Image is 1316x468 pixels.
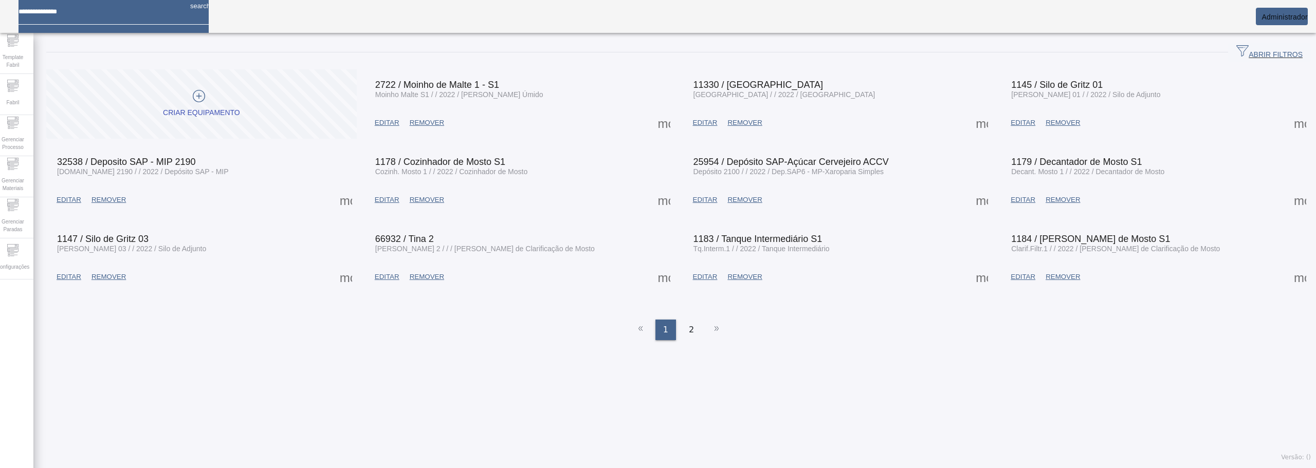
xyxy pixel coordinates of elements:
[337,191,355,209] button: Mais
[375,195,399,205] span: EDITAR
[375,80,499,90] span: 2722 / Moinho de Malte 1 - S1
[1040,114,1085,132] button: REMOVER
[1046,195,1080,205] span: REMOVER
[405,268,449,286] button: REMOVER
[405,191,449,209] button: REMOVER
[1011,118,1035,128] span: EDITAR
[57,195,81,205] span: EDITAR
[693,80,823,90] span: 11330 / [GEOGRAPHIC_DATA]
[410,118,444,128] span: REMOVER
[1262,13,1308,21] span: Administrador
[689,324,694,336] span: 2
[1046,118,1080,128] span: REMOVER
[727,195,762,205] span: REMOVER
[86,268,131,286] button: REMOVER
[57,272,81,282] span: EDITAR
[727,118,762,128] span: REMOVER
[57,157,196,167] span: 32538 / Deposito SAP - MIP 2190
[163,108,240,118] div: CRIAR EQUIPAMENTO
[693,195,718,205] span: EDITAR
[1011,167,1164,176] span: Decant. Mosto 1 / / 2022 / Decantador de Mosto
[51,191,86,209] button: EDITAR
[3,96,22,109] span: Fabril
[1228,43,1311,62] button: ABRIR FILTROS
[375,272,399,282] span: EDITAR
[688,268,723,286] button: EDITAR
[1006,268,1040,286] button: EDITAR
[57,234,149,244] span: 1147 / Silo de Gritz 03
[693,245,830,253] span: Tq.Interm.1 / / 2022 / Tanque Intermediário
[46,69,357,139] button: CRIAR EQUIPAMENTO
[86,191,131,209] button: REMOVER
[92,195,126,205] span: REMOVER
[1011,195,1035,205] span: EDITAR
[655,268,673,286] button: Mais
[1011,90,1160,99] span: [PERSON_NAME] 01 / / 2022 / Silo de Adjunto
[655,114,673,132] button: Mais
[722,114,767,132] button: REMOVER
[8,8,96,25] img: logo-mes-athena
[370,114,405,132] button: EDITAR
[1040,268,1085,286] button: REMOVER
[693,157,889,167] span: 25954 / Depósito SAP-Açúcar Cervejeiro ACCV
[405,114,449,132] button: REMOVER
[693,234,822,244] span: 1183 / Tanque Intermediário S1
[410,272,444,282] span: REMOVER
[410,195,444,205] span: REMOVER
[1040,191,1085,209] button: REMOVER
[1236,45,1303,60] span: ABRIR FILTROS
[57,167,229,176] span: [DOMAIN_NAME] 2190 / / 2022 / Depósito SAP - MIP
[1011,272,1035,282] span: EDITAR
[727,272,762,282] span: REMOVER
[693,90,875,99] span: [GEOGRAPHIC_DATA] / / 2022 / [GEOGRAPHIC_DATA]
[375,90,543,99] span: Moinho Malte S1 / / 2022 / [PERSON_NAME] Úmido
[1291,268,1309,286] button: Mais
[1011,80,1103,90] span: 1145 / Silo de Gritz 01
[973,191,991,209] button: Mais
[693,167,884,176] span: Depósito 2100 / / 2022 / Dep.SAP6 - MP-Xaroparia Simples
[370,191,405,209] button: EDITAR
[337,268,355,286] button: Mais
[973,114,991,132] button: Mais
[375,245,595,253] span: [PERSON_NAME] 2 / / / [PERSON_NAME] de Clarificação de Mosto
[1011,234,1170,244] span: 1184 / [PERSON_NAME] de Mosto S1
[1291,191,1309,209] button: Mais
[688,191,723,209] button: EDITAR
[1006,114,1040,132] button: EDITAR
[1291,114,1309,132] button: Mais
[51,268,86,286] button: EDITAR
[655,191,673,209] button: Mais
[375,167,528,176] span: Cozinh. Mosto 1 / / 2022 / Cozinhador de Mosto
[57,245,206,253] span: [PERSON_NAME] 03 / / 2022 / Silo de Adjunto
[722,191,767,209] button: REMOVER
[375,118,399,128] span: EDITAR
[370,268,405,286] button: EDITAR
[722,268,767,286] button: REMOVER
[693,272,718,282] span: EDITAR
[688,114,723,132] button: EDITAR
[1011,157,1142,167] span: 1179 / Decantador de Mosto S1
[973,268,991,286] button: Mais
[1011,245,1220,253] span: Clarif.Filtr.1 / / 2022 / [PERSON_NAME] de Clarificação de Mosto
[1281,454,1311,461] span: Versão: ()
[1006,191,1040,209] button: EDITAR
[375,234,434,244] span: 66932 / Tina 2
[693,118,718,128] span: EDITAR
[92,272,126,282] span: REMOVER
[375,157,505,167] span: 1178 / Cozinhador de Mosto S1
[1046,272,1080,282] span: REMOVER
